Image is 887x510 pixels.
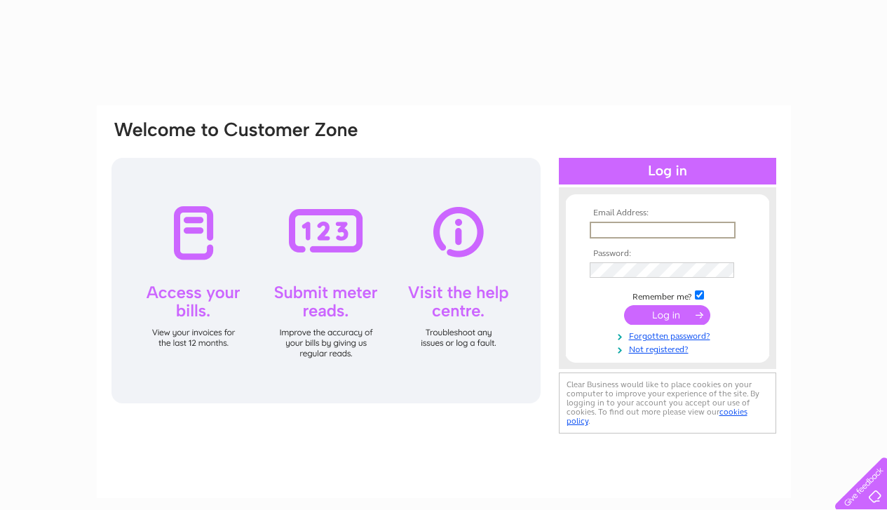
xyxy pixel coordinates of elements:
a: cookies policy [567,407,747,426]
a: Forgotten password? [590,328,749,342]
th: Password: [586,249,749,259]
td: Remember me? [586,288,749,302]
div: Clear Business would like to place cookies on your computer to improve your experience of the sit... [559,373,776,434]
th: Email Address: [586,208,749,218]
input: Submit [624,305,710,325]
a: Not registered? [590,342,749,355]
